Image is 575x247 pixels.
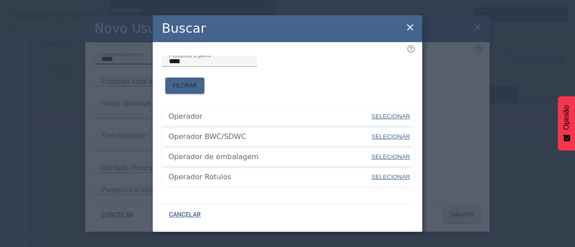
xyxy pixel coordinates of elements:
[168,173,231,181] font: Operador Rotulos
[165,78,204,94] button: FILTRAR
[372,173,410,180] font: SELECIONAR
[372,133,410,140] font: SELECIONAR
[562,105,570,130] font: Opinião
[169,211,201,218] font: CANCELAR
[168,112,203,121] font: Operador
[371,129,411,145] button: SELECIONAR
[372,153,410,160] font: SELECIONAR
[558,96,575,151] button: Feedback - Mostrar pesquisa
[372,113,410,120] font: SELECIONAR
[162,21,206,36] font: Buscar
[169,52,211,58] font: Procurou o perfil
[162,207,208,223] button: CANCELAR
[371,169,411,185] button: SELECIONAR
[172,82,197,89] font: FILTRAR
[168,132,246,141] font: Operador BWC/SDWC
[371,149,411,165] button: SELECIONAR
[371,108,411,125] button: SELECIONAR
[168,152,259,161] font: Operador de embalagem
